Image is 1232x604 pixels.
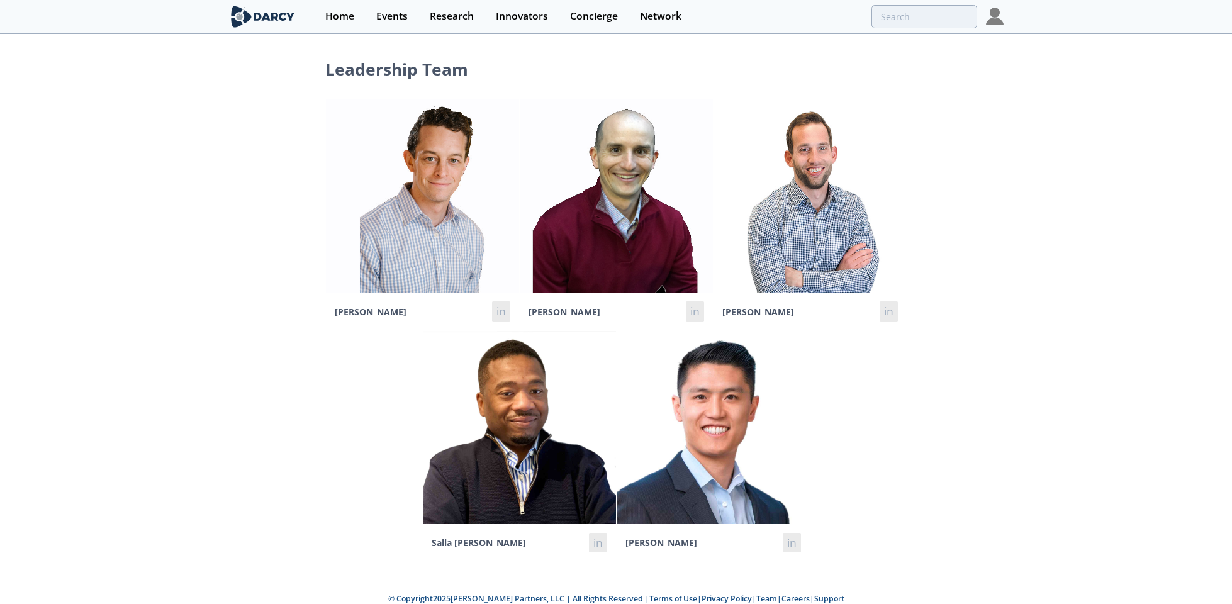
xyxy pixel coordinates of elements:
a: fusion-linkedin [589,533,607,553]
span: Salla [PERSON_NAME] [432,537,526,549]
a: fusion-linkedin [880,301,898,322]
a: Privacy Policy [702,593,752,604]
a: Careers [781,593,810,604]
div: Concierge [570,11,618,21]
span: [PERSON_NAME] [722,306,794,318]
img: Sam Long [326,99,519,293]
a: Support [814,593,844,604]
a: Terms of Use [649,593,697,604]
a: fusion-linkedin [686,301,704,322]
span: [PERSON_NAME] [529,306,600,318]
h1: Leadership Team [325,57,907,82]
a: Team [756,593,777,604]
img: Salla Diop [423,331,616,524]
span: [PERSON_NAME] [625,537,697,549]
a: fusion-linkedin [492,301,510,322]
div: Research [430,11,474,21]
div: Network [640,11,681,21]
img: Lennart Huijbers [714,99,907,293]
input: Advanced Search [871,5,977,28]
img: logo-wide.svg [228,6,297,28]
a: fusion-linkedin [783,533,801,553]
img: Ron Sasaki [617,331,810,524]
img: Profile [986,8,1004,25]
img: Phil Kantor [520,99,713,293]
div: Home [325,11,354,21]
div: Innovators [496,11,548,21]
span: [PERSON_NAME] [335,306,406,318]
div: Events [376,11,408,21]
